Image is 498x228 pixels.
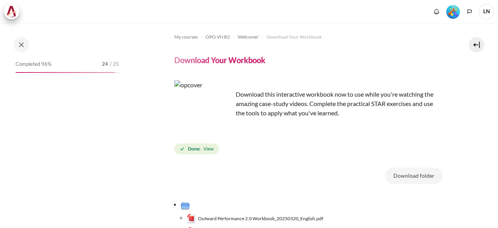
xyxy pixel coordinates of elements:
a: Download Your Workbook [267,32,322,42]
a: Architeck Architeck [4,4,23,19]
div: 96% [16,72,115,73]
span: My courses [174,34,198,41]
span: Completed 96% [16,60,51,68]
strong: Done: [188,145,200,152]
a: OPO VN B2 [205,32,230,42]
a: Level #5 [443,4,463,19]
a: Outward Performance 2.0 Workbook_20250320_English.pdfOutward Performance 2.0 Workbook_20250320_En... [187,214,324,223]
a: My courses [174,32,198,42]
span: 24 [102,60,108,68]
div: Completion requirements for Download Your Workbook [174,142,221,156]
img: Outward Performance 2.0 Workbook_20250320_English.pdf [187,214,196,223]
img: Level #5 [446,5,460,19]
button: Languages [464,6,475,18]
a: Welcome! [238,32,259,42]
div: Level #5 [446,4,460,19]
span: Welcome! [238,34,259,41]
span: LN [479,4,494,19]
div: Show notification window with no new notifications [431,6,442,18]
span: View [203,145,214,152]
a: User menu [479,4,494,19]
img: opcover [174,80,233,139]
p: Download this interactive workbook now to use while you're watching the amazing case-study videos... [174,80,443,118]
button: Download folder [385,168,443,184]
span: OPO VN B2 [205,34,230,41]
img: Architeck [6,6,17,18]
span: Outward Performance 2.0 Workbook_20250320_English.pdf [198,215,323,222]
span: Download Your Workbook [267,34,322,41]
nav: Navigation bar [174,31,443,43]
span: / 25 [110,60,119,68]
h4: Download Your Workbook [174,55,265,65]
